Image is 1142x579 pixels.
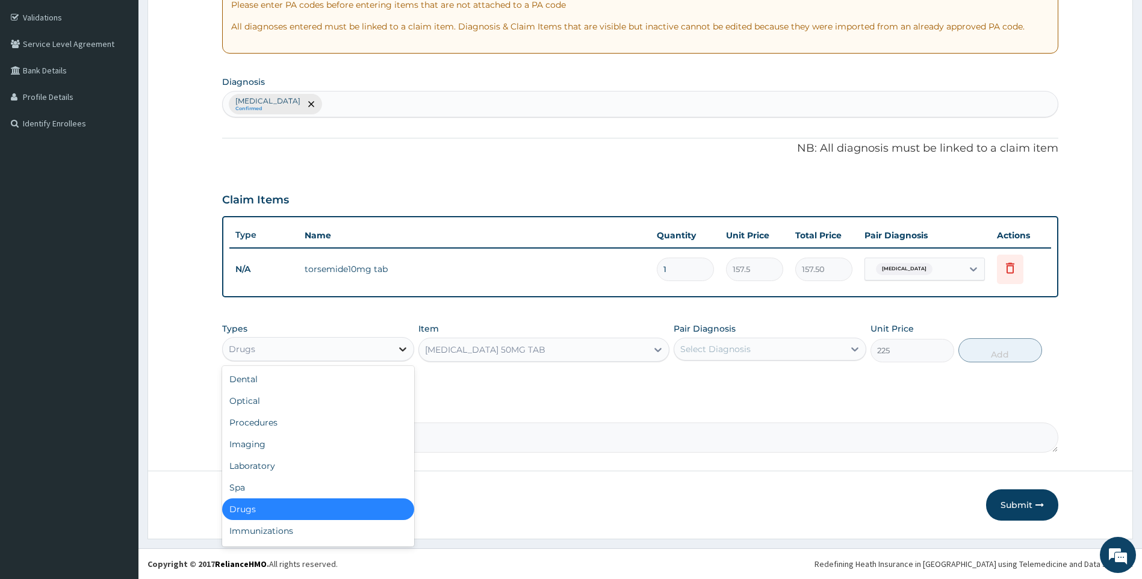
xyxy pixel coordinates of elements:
label: Diagnosis [222,76,265,88]
span: [MEDICAL_DATA] [876,263,933,275]
p: All diagnoses entered must be linked to a claim item. Diagnosis & Claim Items that are visible bu... [231,20,1050,33]
th: Name [299,223,651,247]
div: Drugs [229,343,255,355]
div: Minimize live chat window [197,6,226,35]
th: Type [229,224,299,246]
td: torsemide10mg tab [299,257,651,281]
p: NB: All diagnosis must be linked to a claim item [222,141,1059,156]
div: Imaging [222,433,415,455]
strong: Copyright © 2017 . [147,559,269,569]
footer: All rights reserved. [138,548,1142,579]
th: Unit Price [720,223,789,247]
label: Item [418,323,439,335]
label: Pair Diagnosis [674,323,736,335]
span: remove selection option [306,99,317,110]
th: Total Price [789,223,858,247]
img: d_794563401_company_1708531726252_794563401 [22,60,49,90]
div: [MEDICAL_DATA] 50MG TAB [425,344,545,356]
label: Types [222,324,247,334]
small: Confirmed [235,106,300,112]
span: We're online! [70,152,166,273]
div: Immunizations [222,520,415,542]
div: Dental [222,368,415,390]
div: Redefining Heath Insurance in [GEOGRAPHIC_DATA] using Telemedicine and Data Science! [815,558,1133,570]
div: Optical [222,390,415,412]
div: Procedures [222,412,415,433]
textarea: Type your message and hit 'Enter' [6,329,229,371]
th: Quantity [651,223,720,247]
label: Unit Price [870,323,914,335]
div: Select Diagnosis [680,343,751,355]
div: Others [222,542,415,563]
td: N/A [229,258,299,280]
a: RelianceHMO [215,559,267,569]
th: Pair Diagnosis [858,223,991,247]
div: Chat with us now [63,67,202,83]
div: Laboratory [222,455,415,477]
div: Spa [222,477,415,498]
th: Actions [991,223,1051,247]
button: Submit [986,489,1058,521]
p: [MEDICAL_DATA] [235,96,300,106]
div: Drugs [222,498,415,520]
h3: Claim Items [222,194,289,207]
label: Comment [222,406,1059,416]
button: Add [958,338,1042,362]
